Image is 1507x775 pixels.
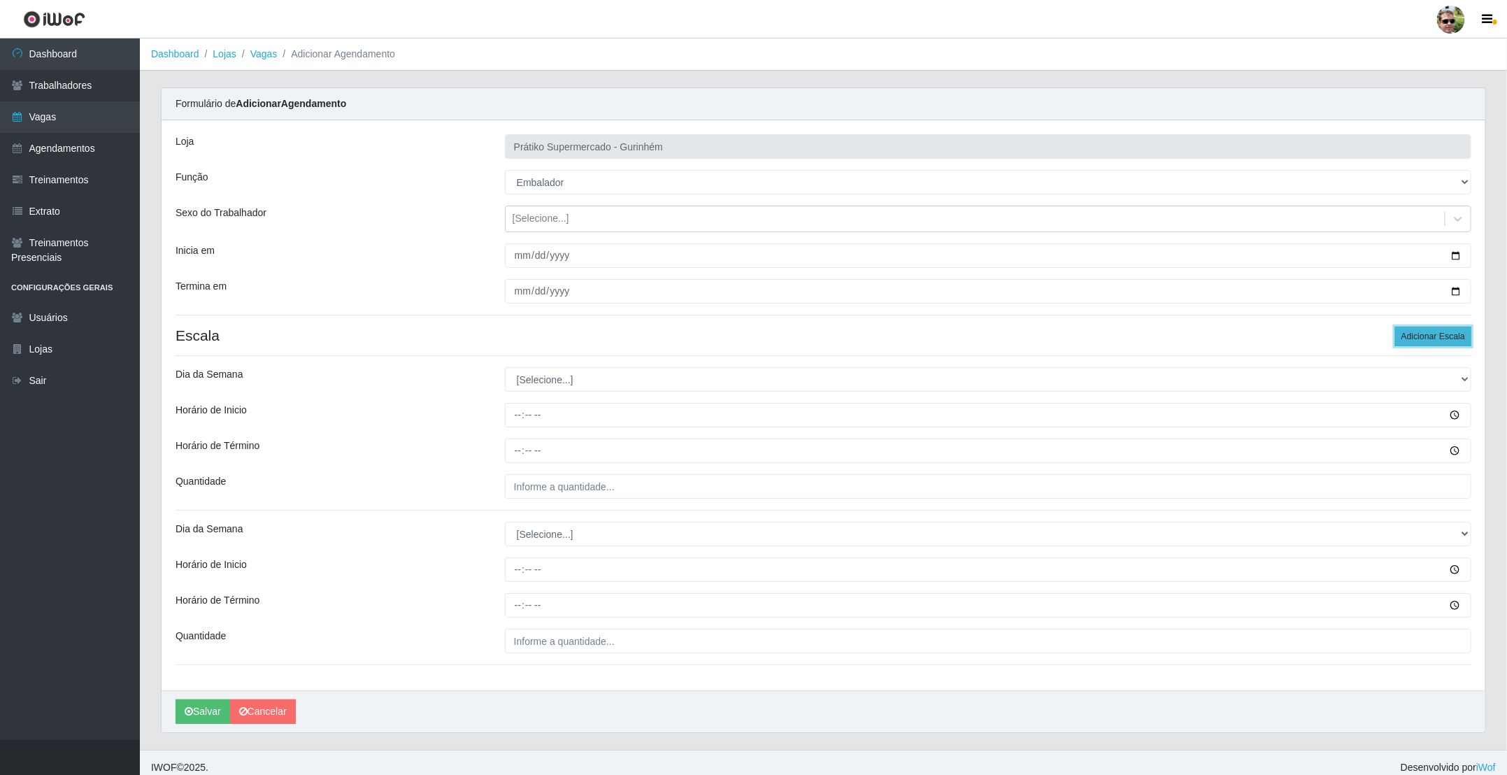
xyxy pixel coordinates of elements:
[176,522,243,536] label: Dia da Semana
[151,48,199,59] a: Dashboard
[176,243,215,258] label: Inicia em
[1395,327,1471,346] button: Adicionar Escala
[176,439,259,453] label: Horário de Término
[176,279,227,294] label: Termina em
[176,206,266,220] label: Sexo do Trabalhador
[505,403,1471,427] input: 00:00
[23,10,85,28] img: CoreUI Logo
[505,629,1471,653] input: Informe a quantidade...
[176,557,247,572] label: Horário de Inicio
[505,474,1471,499] input: Informe a quantidade...
[176,403,247,418] label: Horário de Inicio
[176,367,243,382] label: Dia da Semana
[250,48,278,59] a: Vagas
[505,439,1471,463] input: 00:00
[176,327,1471,344] h4: Escala
[213,48,236,59] a: Lojas
[505,557,1471,582] input: 00:00
[176,629,226,644] label: Quantidade
[277,47,395,62] li: Adicionar Agendamento
[230,699,296,724] a: Cancelar
[505,279,1471,304] input: 00/00/0000
[140,38,1507,71] nav: breadcrumb
[151,762,177,773] span: IWOF
[505,243,1471,268] input: 00/00/0000
[176,699,230,724] button: Salvar
[1476,762,1496,773] a: iWof
[151,760,208,775] span: © 2025 .
[1401,760,1496,775] span: Desenvolvido por
[505,593,1471,618] input: 00:00
[236,98,346,109] strong: Adicionar Agendamento
[176,474,226,489] label: Quantidade
[176,134,194,149] label: Loja
[176,170,208,185] label: Função
[176,593,259,608] label: Horário de Término
[513,212,569,227] div: [Selecione...]
[162,88,1485,120] div: Formulário de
